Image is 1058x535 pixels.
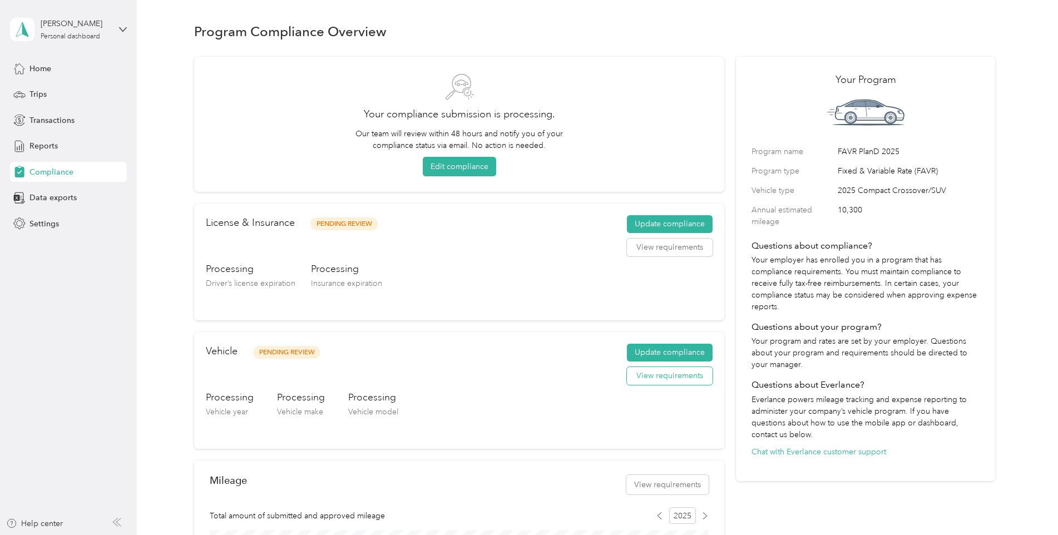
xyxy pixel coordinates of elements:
[206,262,295,276] h3: Processing
[423,157,496,176] button: Edit compliance
[253,346,320,359] span: Pending Review
[41,33,100,40] div: Personal dashboard
[627,367,713,385] button: View requirements
[752,185,834,196] label: Vehicle type
[210,474,247,486] h2: Mileage
[752,204,834,227] label: Annual estimated mileage
[29,218,59,230] span: Settings
[29,166,73,178] span: Compliance
[194,26,387,37] h1: Program Compliance Overview
[627,344,713,361] button: Update compliance
[41,18,110,29] div: [PERSON_NAME]
[206,344,238,359] h2: Vehicle
[752,394,980,440] p: Everlance powers mileage tracking and expense reporting to administer your company’s vehicle prog...
[206,279,295,288] span: Driver’s license expiration
[838,165,980,177] span: Fixed & Variable Rate (FAVR)
[838,146,980,157] span: FAVR PlanD 2025
[752,335,980,370] p: Your program and rates are set by your employer. Questions about your program and requirements sh...
[29,63,51,75] span: Home
[752,72,980,87] h2: Your Program
[6,518,63,529] button: Help center
[310,217,378,230] span: Pending Review
[838,204,980,227] span: 10,300
[626,475,709,494] button: View requirements
[29,88,47,100] span: Trips
[350,128,568,151] p: Our team will review within 48 hours and notify you of your compliance status via email. No actio...
[348,407,398,417] span: Vehicle model
[277,390,325,404] h3: Processing
[752,239,980,252] h4: Questions about compliance?
[206,390,254,404] h3: Processing
[29,140,58,152] span: Reports
[277,407,323,417] span: Vehicle make
[210,107,709,122] h2: Your compliance submission is processing.
[206,215,295,230] h2: License & Insurance
[752,320,980,334] h4: Questions about your program?
[348,390,398,404] h3: Processing
[996,473,1058,535] iframe: Everlance-gr Chat Button Frame
[838,185,980,196] span: 2025 Compact Crossover/SUV
[669,507,696,524] span: 2025
[752,146,834,157] label: Program name
[29,192,77,204] span: Data exports
[752,446,886,458] button: Chat with Everlance customer support
[752,254,980,313] p: Your employer has enrolled you in a program that has compliance requirements. You must maintain c...
[29,115,75,126] span: Transactions
[752,378,980,392] h4: Questions about Everlance?
[206,407,248,417] span: Vehicle year
[627,239,713,256] button: View requirements
[210,510,385,522] span: Total amount of submitted and approved mileage
[311,279,382,288] span: Insurance expiration
[311,262,382,276] h3: Processing
[627,215,713,233] button: Update compliance
[752,165,834,177] label: Program type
